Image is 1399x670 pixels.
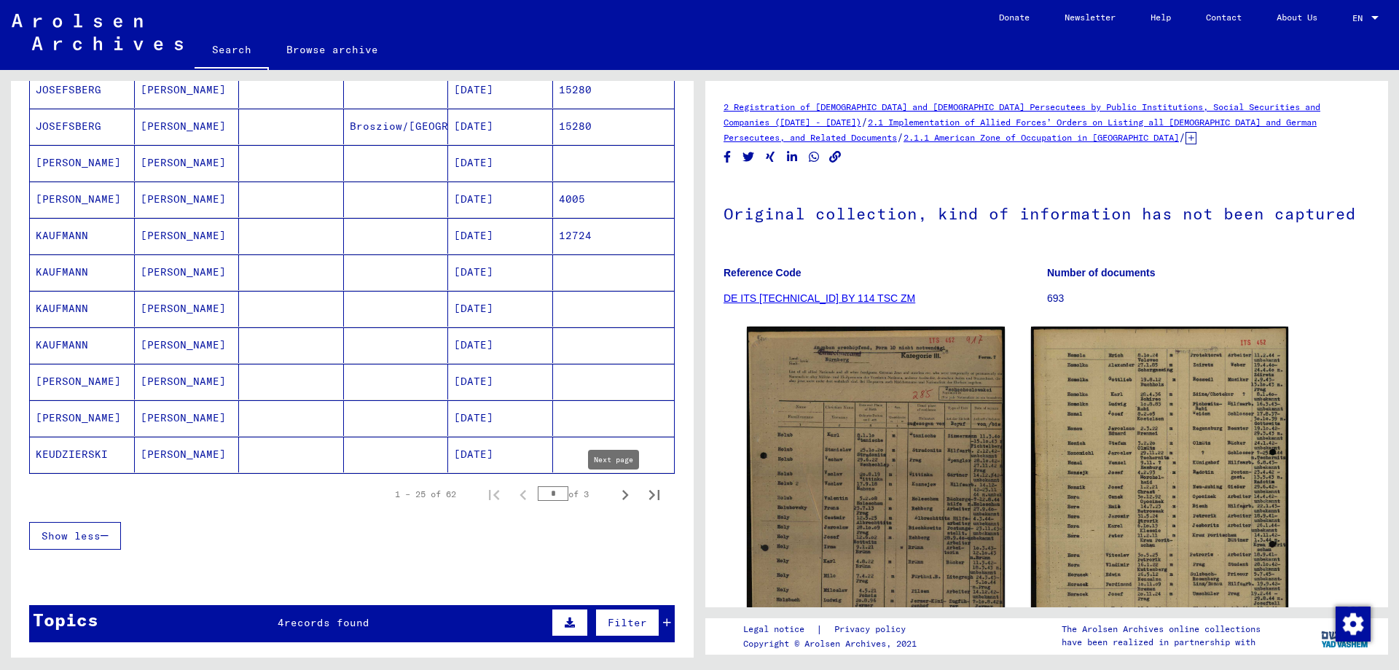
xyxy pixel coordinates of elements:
mat-cell: [DATE] [448,218,553,254]
mat-cell: KEUDZIERSKI [30,437,135,472]
span: / [861,115,868,128]
mat-cell: [PERSON_NAME] [135,109,240,144]
button: Next page [611,480,640,509]
img: Change consent [1336,607,1371,642]
a: DE ITS [TECHNICAL_ID] BY 114 TSC ZM [724,292,915,304]
span: 4 [278,616,284,629]
mat-cell: [DATE] [448,254,553,290]
button: Share on Facebook [720,148,735,166]
button: Share on Twitter [741,148,756,166]
mat-cell: [PERSON_NAME] [135,182,240,217]
mat-cell: [PERSON_NAME] [30,145,135,181]
mat-cell: [PERSON_NAME] [135,400,240,436]
mat-cell: 15280 [553,72,675,108]
span: Filter [608,616,647,629]
mat-cell: KAUFMANN [30,218,135,254]
mat-cell: 4005 [553,182,675,217]
img: Arolsen_neg.svg [12,14,183,50]
mat-cell: [PERSON_NAME] [30,400,135,436]
mat-cell: [PERSON_NAME] [135,218,240,254]
mat-cell: [PERSON_NAME] [30,182,135,217]
mat-cell: [DATE] [448,109,553,144]
img: yv_logo.png [1318,618,1373,654]
a: 2.1.1 American Zone of Occupation in [GEOGRAPHIC_DATA] [904,132,1179,143]
button: Share on Xing [763,148,778,166]
mat-cell: [PERSON_NAME] [135,437,240,472]
mat-cell: [DATE] [448,182,553,217]
p: Copyright © Arolsen Archives, 2021 [743,637,923,650]
a: Search [195,32,269,70]
button: Show less [29,522,121,550]
div: 1 – 25 of 62 [395,488,456,501]
mat-cell: [PERSON_NAME] [30,364,135,400]
button: Copy link [828,148,843,166]
mat-cell: [DATE] [448,291,553,327]
button: Share on WhatsApp [807,148,822,166]
mat-cell: [PERSON_NAME] [135,72,240,108]
span: EN [1352,13,1368,23]
mat-cell: [PERSON_NAME] [135,254,240,290]
mat-cell: [DATE] [448,437,553,472]
mat-cell: 15280 [553,109,675,144]
mat-cell: [DATE] [448,327,553,363]
mat-cell: [PERSON_NAME] [135,145,240,181]
mat-cell: Brosziow/[GEOGRAPHIC_DATA] [344,109,449,144]
mat-cell: KAUFMANN [30,254,135,290]
button: Filter [595,609,659,636]
span: Show less [42,529,101,542]
mat-cell: KAUFMANN [30,291,135,327]
div: Topics [33,607,98,633]
mat-cell: [DATE] [448,145,553,181]
mat-cell: [PERSON_NAME] [135,327,240,363]
span: / [897,131,904,144]
b: Reference Code [724,267,802,278]
a: 2 Registration of [DEMOGRAPHIC_DATA] and [DEMOGRAPHIC_DATA] Persecutees by Public Institutions, S... [724,101,1320,128]
mat-cell: [PERSON_NAME] [135,291,240,327]
mat-cell: [PERSON_NAME] [135,364,240,400]
button: Last page [640,480,669,509]
mat-cell: [DATE] [448,364,553,400]
mat-cell: JOSEFSBERG [30,109,135,144]
h1: Original collection, kind of information has not been captured [724,180,1370,244]
mat-cell: JOSEFSBERG [30,72,135,108]
button: Previous page [509,480,538,509]
a: Privacy policy [823,622,923,637]
button: Share on LinkedIn [785,148,800,166]
mat-cell: [DATE] [448,400,553,436]
p: 693 [1047,291,1370,306]
div: | [743,622,923,637]
p: have been realized in partnership with [1062,636,1261,649]
div: of 3 [538,487,611,501]
b: Number of documents [1047,267,1156,278]
div: Change consent [1335,606,1370,641]
span: / [1179,131,1186,144]
p: The Arolsen Archives online collections [1062,623,1261,636]
a: 2.1 Implementation of Allied Forces’ Orders on Listing all [DEMOGRAPHIC_DATA] and German Persecut... [724,117,1317,143]
mat-cell: KAUFMANN [30,327,135,363]
button: First page [479,480,509,509]
mat-cell: [DATE] [448,72,553,108]
mat-cell: 12724 [553,218,675,254]
a: Browse archive [269,32,396,67]
span: records found [284,616,369,629]
a: Legal notice [743,622,816,637]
